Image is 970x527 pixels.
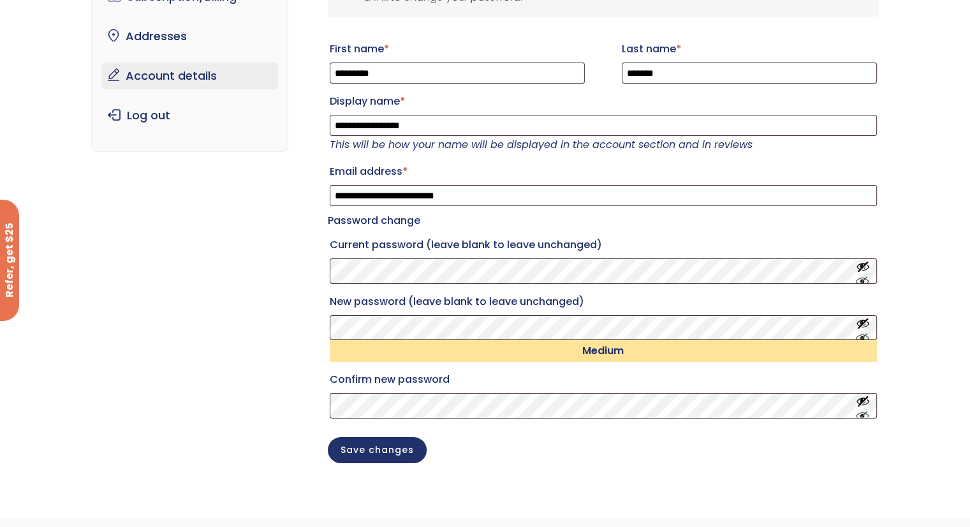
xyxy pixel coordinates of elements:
label: Display name [330,91,877,112]
em: This will be how your name will be displayed in the account section and in reviews [330,137,753,152]
button: Show password [856,394,870,418]
div: Medium [330,340,877,362]
label: Last name [622,39,877,59]
button: Save changes [328,437,427,463]
button: Show password [856,316,870,339]
legend: Password change [328,212,420,230]
a: Log out [101,102,278,129]
label: Confirm new password [330,369,877,390]
a: Addresses [101,23,278,50]
button: Show password [856,259,870,283]
label: Email address [330,161,877,182]
label: Current password (leave blank to leave unchanged) [330,235,877,255]
a: Account details [101,63,278,89]
label: First name [330,39,585,59]
label: New password (leave blank to leave unchanged) [330,292,877,312]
